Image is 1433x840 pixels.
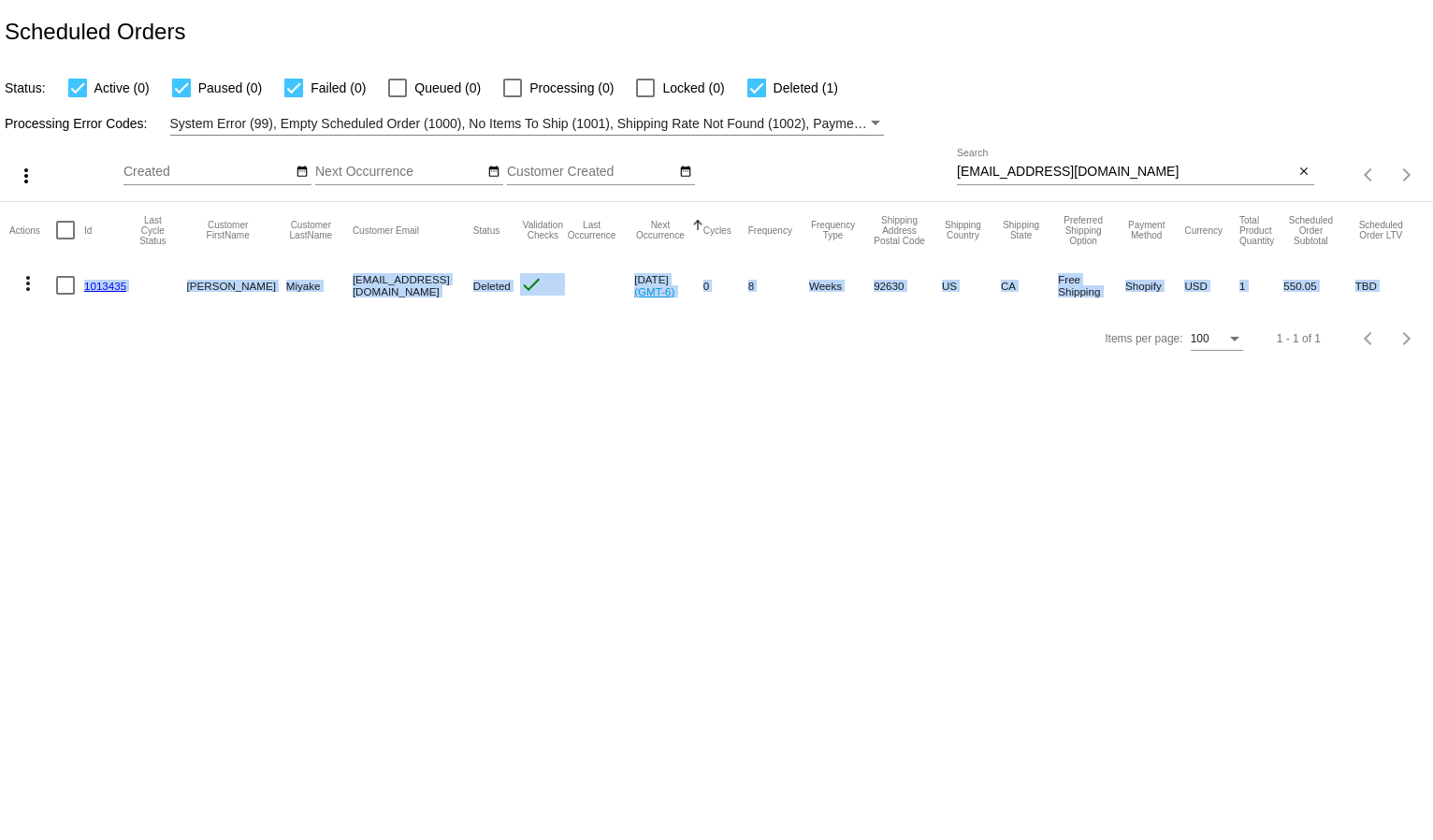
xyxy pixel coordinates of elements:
[809,258,874,312] mat-cell: Weeks
[315,165,484,180] input: Next Occurrence
[507,165,675,180] input: Customer Created
[1388,320,1426,357] button: Next page
[942,258,1001,312] mat-cell: US
[809,220,857,240] button: Change sorting for FrequencyType
[353,224,419,236] button: Change sorting for CustomerEmail
[1125,258,1184,312] mat-cell: Shopify
[198,77,262,99] span: Paused (0)
[286,220,336,240] button: Change sorting for CustomerLastName
[123,165,292,180] input: Created
[9,202,56,258] mat-header-cell: Actions
[703,258,748,312] mat-cell: 0
[187,258,286,312] mat-cell: [PERSON_NAME]
[1355,258,1424,312] mat-cell: TBD
[17,272,39,295] mat-icon: more_vert
[662,77,724,99] span: Locked (0)
[1283,215,1338,246] button: Change sorting for Subtotal
[1191,333,1243,346] mat-select: Items per page:
[1355,220,1407,240] button: Change sorting for LifetimeValue
[1351,156,1388,194] button: Previous page
[286,258,353,312] mat-cell: Miyake
[703,224,731,236] button: Change sorting for Cycles
[296,165,309,180] mat-icon: date_range
[634,220,687,240] button: Change sorting for NextOccurrenceUtc
[84,280,126,292] a: 1013435
[1388,156,1426,194] button: Next page
[1184,258,1239,312] mat-cell: USD
[874,258,942,312] mat-cell: 92630
[487,165,500,180] mat-icon: date_range
[1239,202,1283,258] mat-header-cell: Total Product Quantity
[679,165,692,180] mat-icon: date_range
[1191,332,1209,345] span: 100
[414,77,481,99] span: Queued (0)
[634,285,674,297] a: (GMT-6)
[529,77,614,99] span: Processing (0)
[5,80,46,95] span: Status:
[1184,224,1223,236] button: Change sorting for CurrencyIso
[136,215,169,246] button: Change sorting for LastProcessingCycleId
[473,280,511,292] span: Deleted
[84,224,92,236] button: Change sorting for Id
[1351,320,1388,357] button: Previous page
[15,165,37,187] mat-icon: more_vert
[5,19,185,45] h2: Scheduled Orders
[1001,258,1058,312] mat-cell: CA
[353,258,473,312] mat-cell: [EMAIL_ADDRESS][DOMAIN_NAME]
[187,220,269,240] button: Change sorting for CustomerFirstName
[748,258,809,312] mat-cell: 8
[1001,220,1041,240] button: Change sorting for ShippingState
[1239,258,1283,312] mat-cell: 1
[1277,332,1321,345] div: 1 - 1 of 1
[957,165,1295,180] input: Search
[566,220,617,240] button: Change sorting for LastOccurrenceUtc
[311,77,366,99] span: Failed (0)
[1295,163,1314,182] button: Clear
[1105,332,1182,345] div: Items per page:
[94,77,150,99] span: Active (0)
[774,77,838,99] span: Deleted (1)
[1058,258,1125,312] mat-cell: Free Shipping
[520,273,543,296] mat-icon: check
[473,224,499,236] button: Change sorting for Status
[874,215,925,246] button: Change sorting for ShippingPostcode
[520,202,566,258] mat-header-cell: Validation Checks
[1283,258,1354,312] mat-cell: 550.05
[942,220,984,240] button: Change sorting for ShippingCountry
[1125,220,1167,240] button: Change sorting for PaymentMethod.Type
[1058,215,1108,246] button: Change sorting for PreferredShippingOption
[748,224,792,236] button: Change sorting for Frequency
[170,112,885,136] mat-select: Filter by Processing Error Codes
[5,116,148,131] span: Processing Error Codes:
[634,258,703,312] mat-cell: [DATE]
[1297,165,1310,180] mat-icon: close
